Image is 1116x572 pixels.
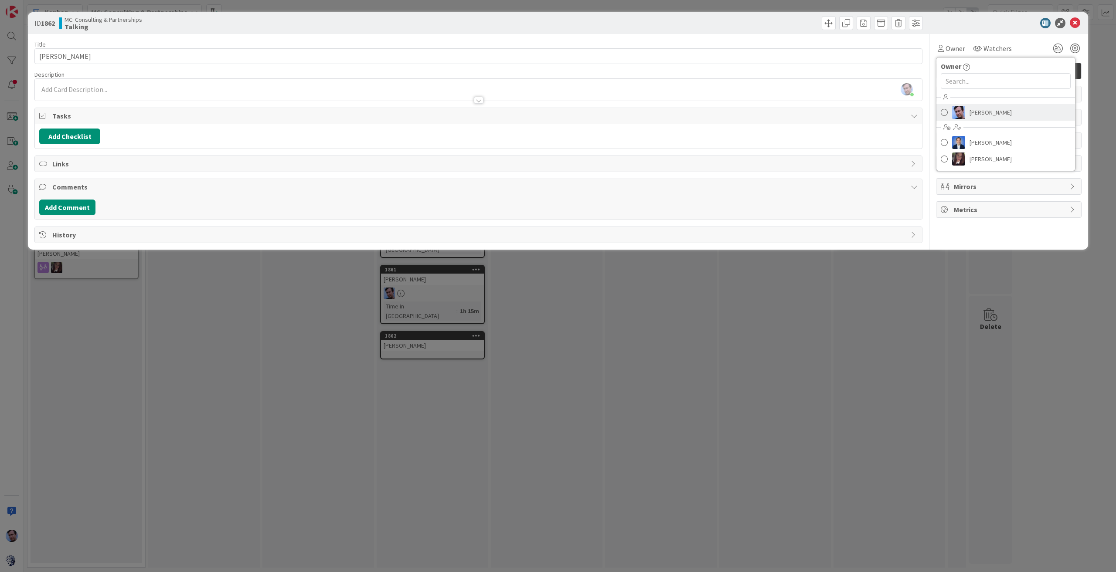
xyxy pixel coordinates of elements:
[952,136,965,149] img: DP
[65,23,142,30] b: Talking
[952,106,965,119] img: JB
[936,104,1075,121] a: JB[PERSON_NAME]
[936,134,1075,151] a: DP[PERSON_NAME]
[34,18,55,28] span: ID
[901,83,913,95] img: 1h7l4qjWAP1Fo8liPYTG9Z7tLcljo6KC.jpg
[941,73,1071,89] input: Search...
[52,182,906,192] span: Comments
[936,151,1075,167] a: TD[PERSON_NAME]
[52,230,906,240] span: History
[65,16,142,23] span: MC: Consulting & Partnerships
[941,61,961,71] span: Owner
[970,136,1012,149] span: [PERSON_NAME]
[34,48,922,64] input: type card name here...
[39,129,100,144] button: Add Checklist
[952,152,965,166] img: TD
[39,200,95,215] button: Add Comment
[52,159,906,169] span: Links
[946,43,965,54] span: Owner
[954,181,1065,192] span: Mirrors
[954,204,1065,215] span: Metrics
[52,111,906,121] span: Tasks
[34,71,65,78] span: Description
[41,19,55,27] b: 1862
[983,43,1012,54] span: Watchers
[970,106,1012,119] span: [PERSON_NAME]
[970,152,1012,166] span: [PERSON_NAME]
[34,41,46,48] label: Title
